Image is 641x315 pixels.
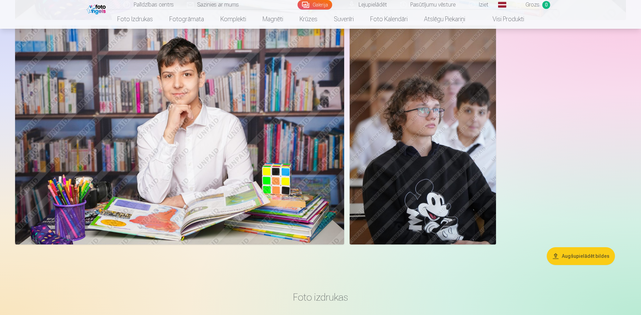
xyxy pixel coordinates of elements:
span: Grozs [525,1,540,9]
a: Foto kalendāri [362,10,416,29]
img: /fa1 [87,3,108,14]
a: Atslēgu piekariņi [416,10,473,29]
a: Fotogrāmata [161,10,212,29]
a: Krūzes [291,10,326,29]
a: Komplekti [212,10,254,29]
button: Augšupielādēt bildes [547,247,615,265]
a: Foto izdrukas [109,10,161,29]
a: Magnēti [254,10,291,29]
span: 0 [542,1,550,9]
a: Visi produkti [473,10,532,29]
a: Suvenīri [326,10,362,29]
h3: Foto izdrukas [120,291,521,303]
